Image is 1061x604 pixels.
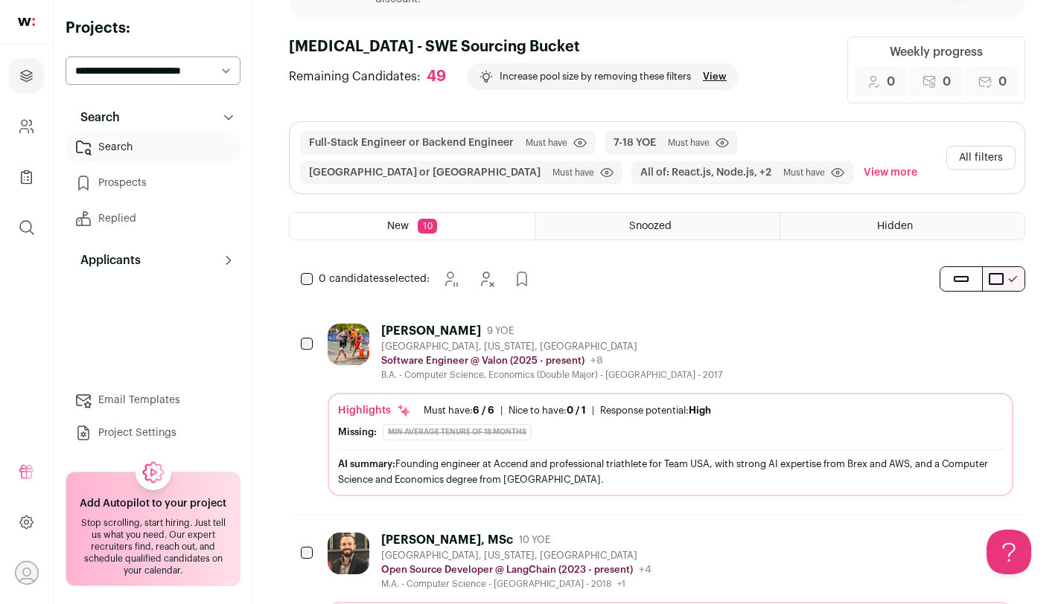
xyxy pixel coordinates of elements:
[66,472,240,586] a: Add Autopilot to your project Stop scrolling, start hiring. Just tell us what you need. Our exper...
[383,424,532,440] div: min average tenure of 18 months
[9,159,44,195] a: Company Lists
[526,137,567,149] span: Must have
[15,561,39,585] button: Open dropdown
[783,167,825,179] span: Must have
[640,165,771,180] button: All of: React.js, Node.js, +2
[71,109,120,126] p: Search
[987,530,1031,574] iframe: Help Scout Beacon - Open
[289,36,739,57] h1: [MEDICAL_DATA] - SWE Sourcing Bucket
[535,213,780,240] a: Snoozed
[381,578,651,590] div: M.A. - Computer Science - [GEOGRAPHIC_DATA] - 2018
[998,73,1007,91] span: 0
[639,565,651,575] span: +4
[381,533,513,547] div: [PERSON_NAME], MSc
[703,71,727,83] a: View
[861,161,920,184] button: View more
[338,403,412,418] div: Highlights
[590,356,603,366] span: +8
[66,204,240,234] a: Replied
[289,68,421,86] span: Remaining Candidates:
[387,221,409,231] span: New
[66,385,240,415] a: Email Templates
[9,58,44,94] a: Projects
[328,533,369,574] img: c6ee47a13314cad9288f0d236d2368b0dba50a702895e7d62e5ee7024e57bd32.jpg
[427,68,446,86] div: 49
[338,456,1003,487] div: Founding engineer at Accend and professional triathlete for Team USA, with strong AI expertise fr...
[473,405,494,415] span: 6 / 6
[328,324,369,365] img: 7ff80f0396778cc16a5713249f1b1c40823fa8ae7b46afb581032909d61705d7.jpg
[381,324,481,338] div: [PERSON_NAME]
[877,221,913,231] span: Hidden
[887,73,895,91] span: 0
[80,496,226,511] h2: Add Autopilot to your project
[689,405,711,415] span: High
[780,213,1025,240] a: Hidden
[509,405,586,417] div: Nice to have:
[567,405,586,415] span: 0 / 1
[309,165,541,180] button: [GEOGRAPHIC_DATA] or [GEOGRAPHIC_DATA]
[519,534,550,546] span: 10 YOE
[946,146,1016,170] button: All filters
[338,459,395,469] span: AI summary:
[487,325,514,337] span: 9 YOE
[66,245,240,275] button: Applicants
[328,324,1013,496] a: [PERSON_NAME] 9 YOE [GEOGRAPHIC_DATA], [US_STATE], [GEOGRAPHIC_DATA] Software Engineer @ Valon (2...
[66,418,240,448] a: Project Settings
[418,219,437,234] span: 10
[552,167,594,179] span: Must have
[75,517,231,576] div: Stop scrolling, start hiring. Just tell us what you need. Our expert recruiters find, reach out, ...
[614,135,656,150] button: 7-18 YOE
[381,369,722,381] div: B.A. - Computer Science, Economics (Double Major) - [GEOGRAPHIC_DATA] - 2017
[381,564,633,576] p: Open Source Developer @ LangChain (2023 - present)
[629,221,672,231] span: Snoozed
[943,73,951,91] span: 0
[338,426,377,438] div: Missing:
[381,341,722,353] div: [GEOGRAPHIC_DATA], [US_STATE], [GEOGRAPHIC_DATA]
[66,18,240,39] h2: Projects:
[71,251,141,269] p: Applicants
[424,405,711,417] ul: | |
[18,18,35,26] img: wellfound-shorthand-0d5821cbd27db2630d0214b213865d53afaa358527fdda9d0ea32b1df1b89c2c.svg
[424,405,494,417] div: Must have:
[668,137,710,149] span: Must have
[66,168,240,198] a: Prospects
[319,274,384,284] span: 0 candidates
[66,103,240,132] button: Search
[500,71,691,83] p: Increase pool size by removing these filters
[890,43,983,61] div: Weekly progress
[9,109,44,144] a: Company and ATS Settings
[319,272,430,286] span: selected:
[617,579,625,588] span: +1
[381,550,651,562] div: [GEOGRAPHIC_DATA], [US_STATE], [GEOGRAPHIC_DATA]
[66,132,240,162] a: Search
[309,135,514,150] button: Full-Stack Engineer or Backend Engineer
[381,355,584,367] p: Software Engineer @ Valon (2025 - present)
[600,405,711,417] div: Response potential:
